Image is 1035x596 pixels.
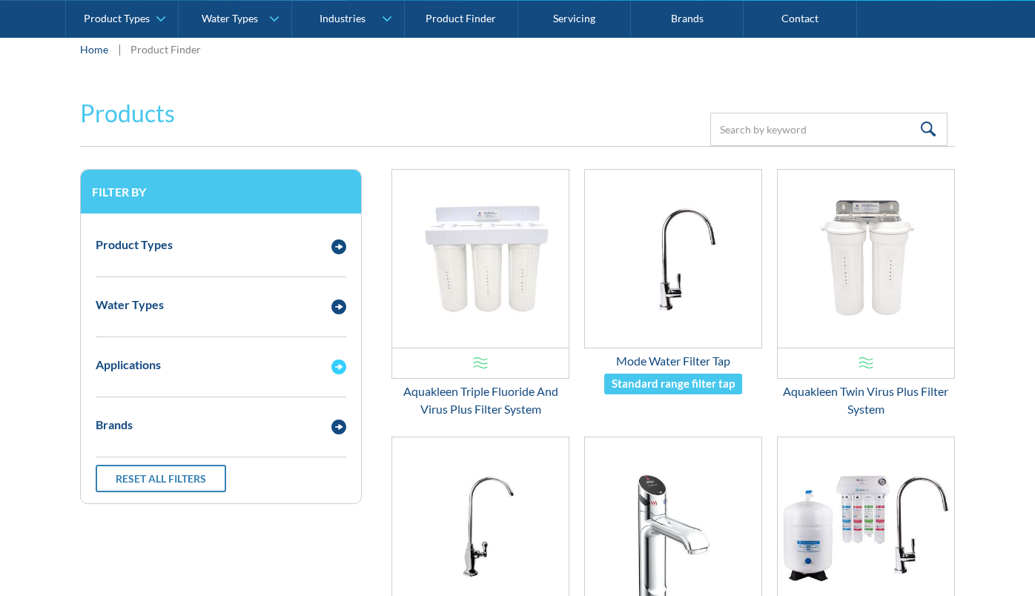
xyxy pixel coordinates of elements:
[96,236,173,254] div: Product Types
[584,169,762,395] a: Mode Water Filter TapMode Water Filter TapStandard range filter tap
[130,42,201,57] div: Product Finder
[710,113,948,146] input: Search by keyword
[80,42,108,57] a: Home
[320,12,366,24] div: Industries
[202,12,258,24] div: Water Types
[84,12,150,24] div: Product Types
[391,383,569,418] div: Aquakleen Triple Fluoride And Virus Plus Filter System
[96,416,133,434] div: Brands
[777,169,955,418] a: Aquakleen Twin Virus Plus Filter SystemAquakleen Twin Virus Plus Filter System
[96,296,164,314] div: Water Types
[80,96,175,131] h2: Products
[96,356,161,374] div: Applications
[777,383,955,418] div: Aquakleen Twin Virus Plus Filter System
[96,465,226,492] a: Reset all filters
[392,170,569,348] img: Aquakleen Triple Fluoride And Virus Plus Filter System
[92,185,350,199] h3: Filter by
[584,352,762,370] div: Mode Water Filter Tap
[778,170,954,348] img: Aquakleen Twin Virus Plus Filter System
[391,169,569,418] a: Aquakleen Triple Fluoride And Virus Plus Filter SystemAquakleen Triple Fluoride And Virus Plus Fi...
[612,375,735,392] div: Standard range filter tap
[6,36,46,50] span: Text us
[116,40,123,58] div: |
[585,170,761,348] img: Mode Water Filter Tap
